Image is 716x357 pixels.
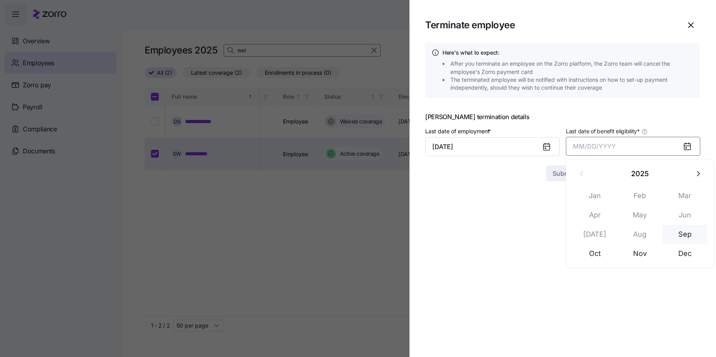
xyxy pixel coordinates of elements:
button: Nov [618,244,663,263]
button: Apr [573,206,617,225]
span: After you terminate an employee on the Zorro platform, the Zorro team will cancel the employee's ... [450,60,696,76]
span: Submit [553,169,573,178]
button: Sep [663,225,707,244]
button: Aug [618,225,663,244]
button: Dec [663,244,707,263]
button: Oct [573,244,617,263]
button: Mar [663,186,707,205]
span: The terminated employee will be notified with instructions on how to set-up payment independently... [450,76,696,92]
button: Submit [546,166,580,181]
span: [PERSON_NAME] termination details [425,114,700,120]
h4: Here's what to expect: [442,49,694,57]
span: Last date of benefit eligibility * [566,127,640,135]
button: 2025 [591,164,689,183]
button: [DATE] [573,225,617,244]
button: Jun [663,206,707,225]
button: Jan [573,186,617,205]
input: MM/DD/YYYY [425,137,560,156]
label: Last date of employment [425,127,492,136]
button: Feb [618,186,663,205]
span: MM/DD/YYYY [573,142,616,150]
h1: Terminate employee [425,19,675,31]
button: May [618,206,663,225]
button: MM/DD/YYYY [566,137,700,156]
